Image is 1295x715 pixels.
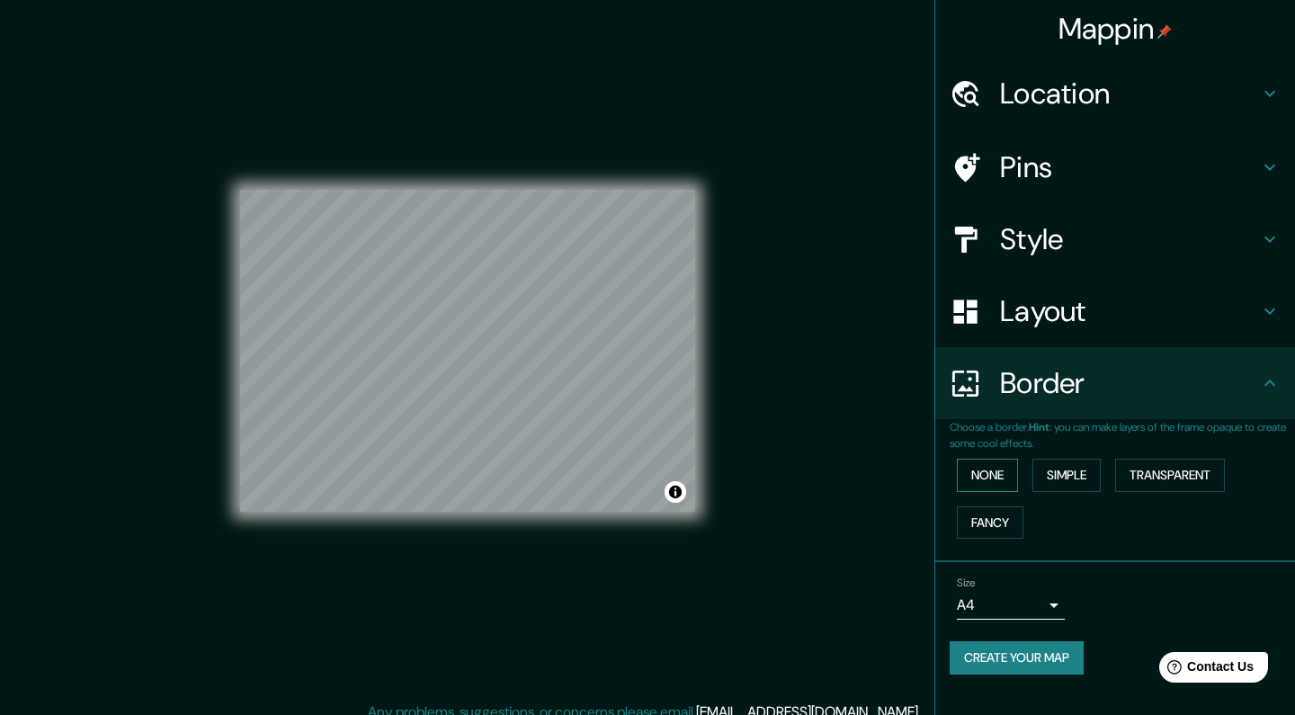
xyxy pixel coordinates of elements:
[935,275,1295,347] div: Layout
[665,481,686,503] button: Toggle attribution
[1135,645,1275,695] iframe: Help widget launcher
[935,131,1295,203] div: Pins
[1000,365,1259,401] h4: Border
[935,347,1295,419] div: Border
[1157,24,1172,39] img: pin-icon.png
[950,419,1295,451] p: Choose a border. : you can make layers of the frame opaque to create some cool effects.
[957,459,1018,492] button: None
[1115,459,1225,492] button: Transparent
[950,641,1084,675] button: Create your map
[1000,293,1259,329] h4: Layout
[935,203,1295,275] div: Style
[1000,149,1259,185] h4: Pins
[1000,76,1259,112] h4: Location
[957,576,976,591] label: Size
[1058,11,1173,47] h4: Mappin
[240,190,695,512] canvas: Map
[1000,221,1259,257] h4: Style
[1032,459,1101,492] button: Simple
[957,591,1065,620] div: A4
[1029,420,1049,434] b: Hint
[935,58,1295,130] div: Location
[957,506,1023,540] button: Fancy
